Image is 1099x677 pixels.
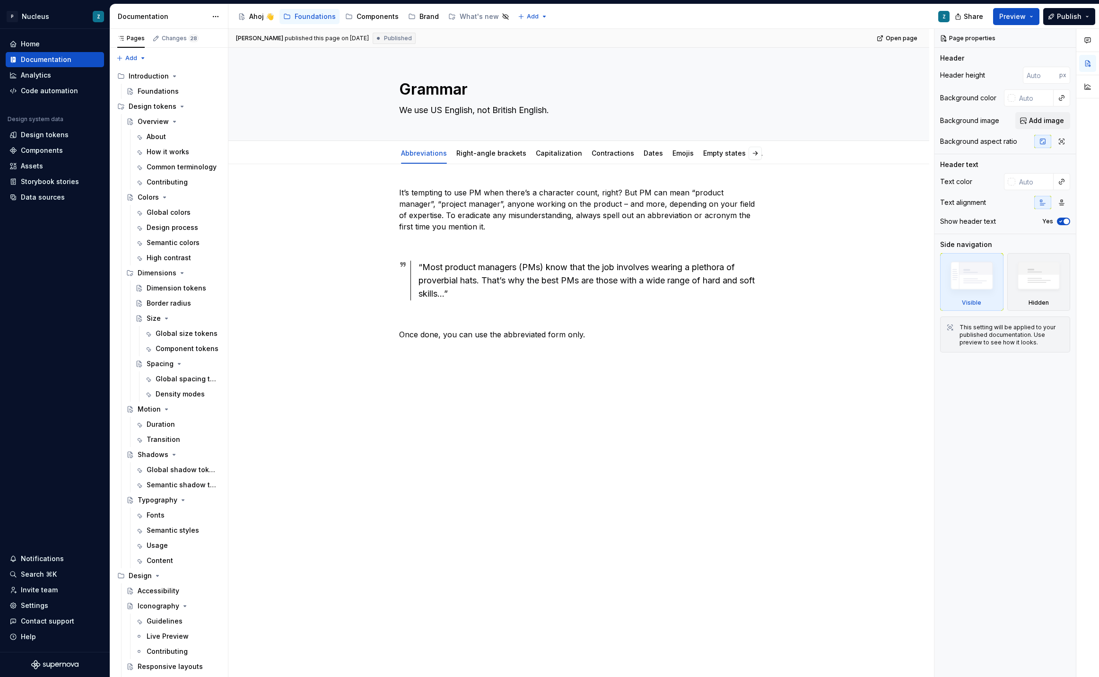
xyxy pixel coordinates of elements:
[1029,299,1049,307] div: Hidden
[527,13,539,20] span: Add
[131,296,224,311] a: Border radius
[131,205,224,220] a: Global colors
[999,12,1026,21] span: Preview
[341,9,402,24] a: Components
[399,329,759,340] p: Once done, you can use the abbreviated form only.
[162,35,199,42] div: Changes
[131,129,224,144] a: About
[122,447,224,462] a: Shadows
[588,143,638,163] div: Contractions
[959,324,1064,346] div: This setting will be applied to your published documentation. Use preview to see how it looks.
[6,598,104,613] a: Settings
[122,659,224,674] a: Responsive layouts
[147,299,191,308] div: Border radius
[147,283,206,293] div: Dimension tokens
[113,568,224,583] div: Design
[131,538,224,553] a: Usage
[122,583,224,598] a: Accessibility
[147,510,165,520] div: Fonts
[515,10,550,23] button: Add
[138,495,177,505] div: Typography
[138,268,176,278] div: Dimensions
[156,389,205,399] div: Density modes
[147,616,183,626] div: Guidelines
[445,9,513,24] a: What's new
[1029,116,1064,125] span: Add image
[940,240,992,249] div: Side navigation
[113,69,224,84] div: Introduction
[138,586,179,596] div: Accessibility
[21,55,71,64] div: Documentation
[131,644,224,659] a: Contributing
[131,250,224,265] a: High contrast
[1023,67,1059,84] input: Auto
[6,567,104,582] button: Search ⌘K
[97,13,100,20] div: Z
[138,662,203,671] div: Responsive layouts
[122,84,224,99] a: Foundations
[147,162,217,172] div: Common terminology
[279,9,340,24] a: Foundations
[1015,89,1054,106] input: Auto
[874,32,922,45] a: Open page
[21,130,69,140] div: Design tokens
[147,420,175,429] div: Duration
[138,117,169,126] div: Overview
[1042,218,1053,225] label: Yes
[113,52,149,65] button: Add
[131,417,224,432] a: Duration
[129,71,169,81] div: Introduction
[285,35,369,42] div: published this page on [DATE]
[993,8,1039,25] button: Preview
[140,341,224,356] a: Component tokens
[942,13,946,20] div: Z
[147,238,200,247] div: Semantic colors
[156,329,218,338] div: Global size tokens
[131,220,224,235] a: Design process
[751,143,789,163] div: Numbers
[131,432,224,447] a: Transition
[147,556,173,565] div: Content
[31,660,78,669] svg: Supernova Logo
[147,359,174,369] div: Spacing
[672,149,694,157] a: Emojis
[6,143,104,158] a: Components
[21,570,57,579] div: Search ⌘K
[6,629,104,644] button: Help
[129,571,152,580] div: Design
[940,160,978,169] div: Header text
[7,11,18,22] div: P
[118,12,207,21] div: Documentation
[138,404,161,414] div: Motion
[460,12,499,21] div: What's new
[122,190,224,205] a: Colors
[147,465,218,475] div: Global shadow tokens
[21,39,40,49] div: Home
[131,523,224,538] a: Semantic styles
[456,149,526,157] a: Right-angle brackets
[1057,12,1082,21] span: Publish
[189,35,199,42] span: 28
[886,35,917,42] span: Open page
[940,137,1017,146] div: Background aspect ratio
[138,601,179,611] div: Iconography
[8,115,63,123] div: Design system data
[399,187,759,232] p: It’s tempting to use PM when there’s a character count, right? But PM can mean “product manager”,...
[6,614,104,629] button: Contact support
[138,193,159,202] div: Colors
[21,616,74,626] div: Contact support
[131,281,224,296] a: Dimension tokens
[644,149,663,157] a: Dates
[6,52,104,67] a: Documentation
[147,223,198,232] div: Design process
[940,198,986,207] div: Text alignment
[117,35,145,42] div: Pages
[156,344,218,353] div: Component tokens
[131,159,224,175] a: Common terminology
[131,356,224,371] a: Spacing
[113,99,224,114] div: Design tokens
[1007,253,1071,311] div: Hidden
[138,450,168,459] div: Shadows
[6,174,104,189] a: Storybook stories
